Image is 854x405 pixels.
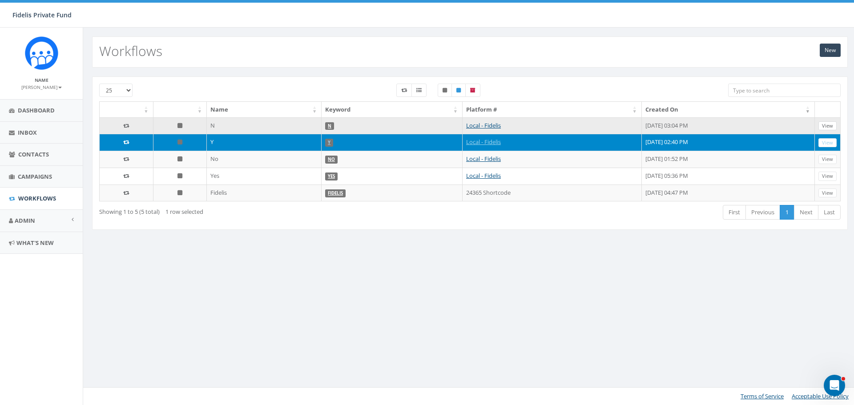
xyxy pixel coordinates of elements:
span: What's New [16,239,54,247]
th: Platform #: activate to sort column ascending [463,102,642,117]
label: Unpublished [438,84,452,97]
i: Unpublished [177,173,182,179]
iframe: Intercom live chat [824,375,845,396]
th: Created On: activate to sort column ascending [642,102,815,117]
small: [PERSON_NAME] [21,84,62,90]
a: YES [328,173,335,179]
td: Fidelis [207,184,322,201]
span: 1 row selected [165,208,203,216]
label: Published [451,84,466,97]
a: N [328,123,331,129]
a: Fidelis [328,190,343,196]
label: Menu [411,84,427,97]
input: Type to search [728,84,841,97]
a: Next [794,205,818,220]
span: Campaigns [18,172,52,180]
i: Unpublished [177,139,182,145]
td: 24365 Shortcode [463,184,642,201]
a: Last [818,205,841,220]
a: Local - Fidelis [466,172,501,180]
a: No [328,156,335,162]
span: Workflows [18,194,56,202]
td: [DATE] 02:40 PM [642,134,815,151]
span: Contacts [18,150,49,158]
th: : activate to sort column ascending [100,102,153,117]
a: Local - Fidelis [466,121,501,129]
a: Y [328,140,330,145]
a: View [818,121,837,131]
span: Admin [15,217,35,225]
img: Rally_Corp_Icon.png [25,36,58,70]
label: Archived [465,84,480,97]
i: Unpublished [177,156,182,162]
a: Terms of Service [741,392,784,400]
i: Unpublished [177,123,182,128]
td: N [207,117,322,134]
a: View [818,172,837,181]
div: Showing 1 to 5 (5 total) [99,204,400,216]
td: No [207,151,322,168]
th: Keyword: activate to sort column ascending [322,102,463,117]
td: [DATE] 03:04 PM [642,117,815,134]
span: Inbox [18,128,37,136]
span: Dashboard [18,106,55,114]
a: Previous [745,205,780,220]
a: Local - Fidelis [466,138,501,146]
a: View [818,188,837,198]
td: Y [207,134,322,151]
td: Yes [207,168,322,184]
th: Name: activate to sort column ascending [207,102,322,117]
span: Fidelis Private Fund [12,11,72,19]
th: : activate to sort column ascending [153,102,207,117]
h2: Workflows [99,44,162,58]
a: View [818,138,837,148]
a: Local - Fidelis [466,155,501,163]
a: View [818,155,837,164]
td: [DATE] 01:52 PM [642,151,815,168]
td: [DATE] 05:36 PM [642,168,815,184]
small: Name [35,77,48,83]
label: Workflow [396,84,412,97]
a: First [723,205,746,220]
i: Unpublished [177,190,182,196]
a: [PERSON_NAME] [21,83,62,91]
td: [DATE] 04:47 PM [642,184,815,201]
a: Acceptable Use Policy [792,392,849,400]
a: 1 [780,205,794,220]
a: New [820,44,841,57]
